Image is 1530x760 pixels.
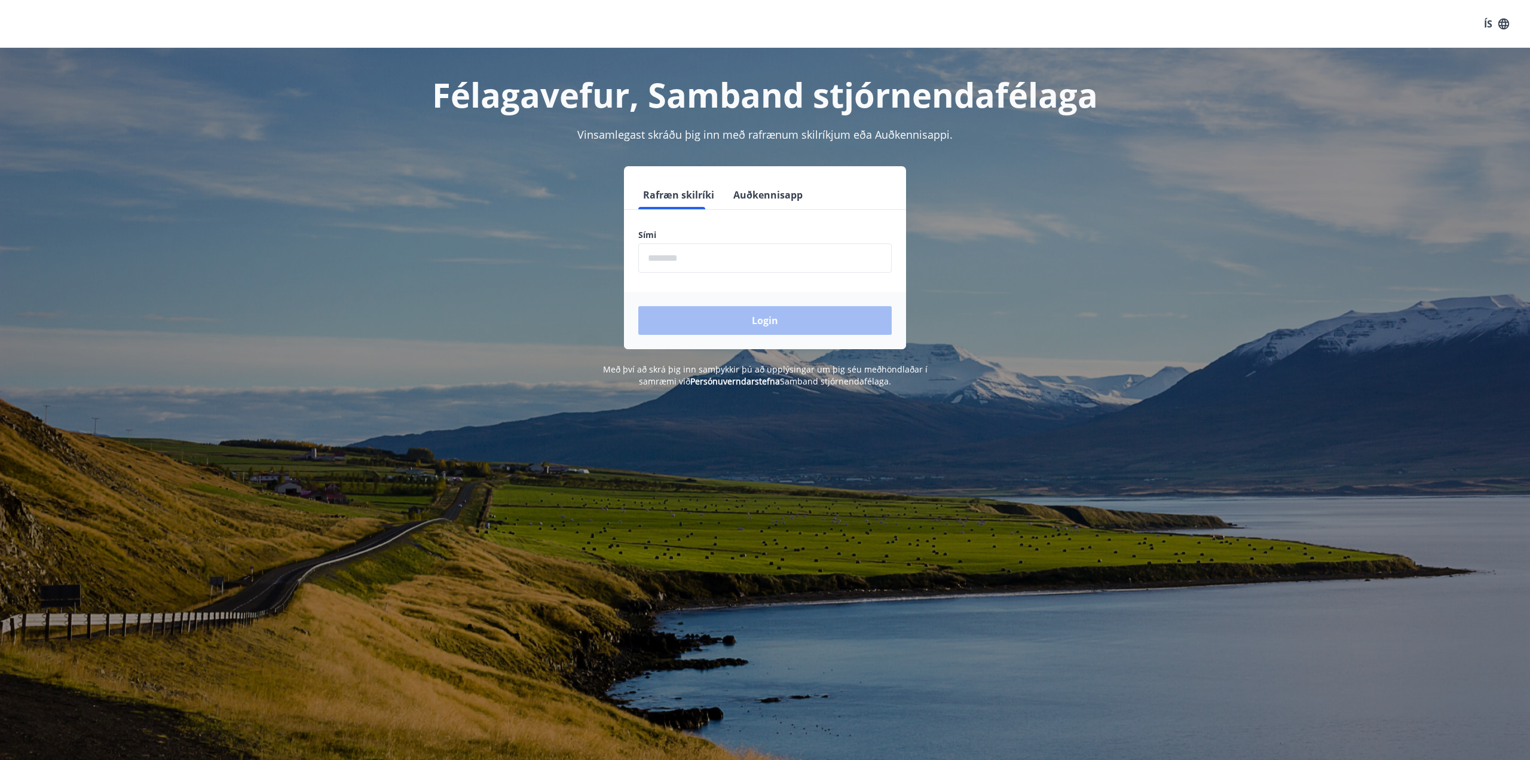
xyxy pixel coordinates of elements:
button: Auðkennisapp [729,181,807,209]
label: Sími [638,229,892,241]
button: Rafræn skilríki [638,181,719,209]
h1: Félagavefur, Samband stjórnendafélaga [349,72,1181,117]
a: Persónuverndarstefna [690,376,780,387]
span: Með því að skrá þig inn samþykkir þú að upplýsingar um þig séu meðhöndlaðar í samræmi við Samband... [603,364,928,387]
button: ÍS [1477,13,1516,35]
span: Vinsamlegast skráðu þig inn með rafrænum skilríkjum eða Auðkennisappi. [577,127,953,142]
